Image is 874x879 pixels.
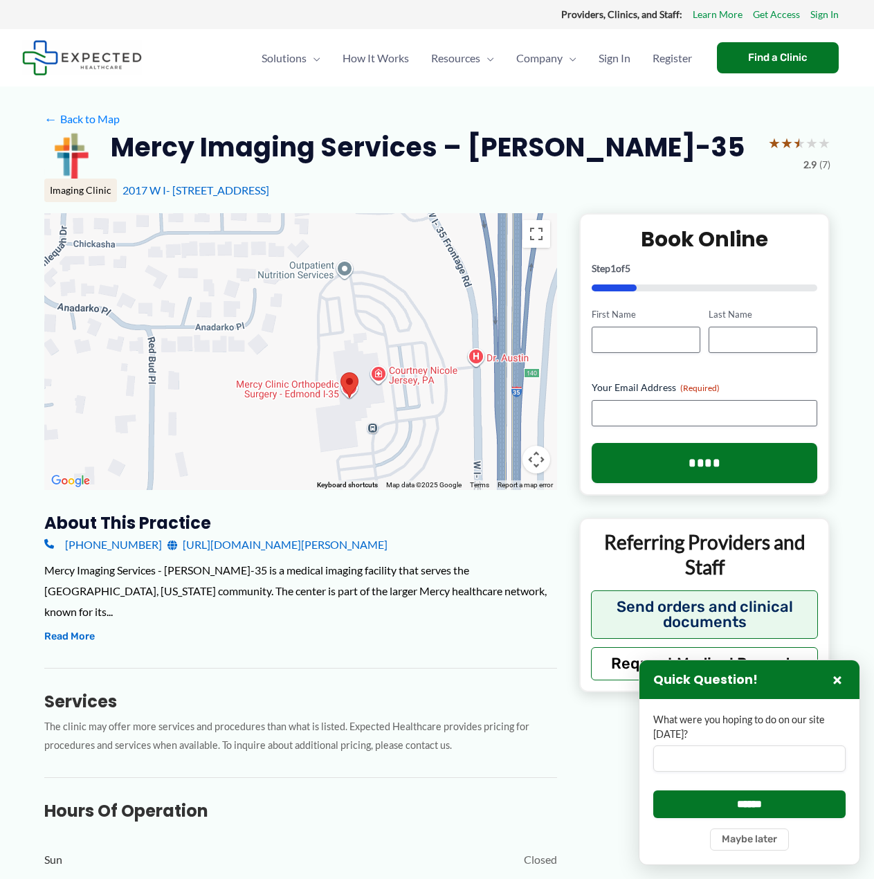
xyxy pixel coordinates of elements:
a: ←Back to Map [44,109,120,129]
span: ★ [781,130,793,156]
a: Find a Clinic [717,42,839,73]
a: CompanyMenu Toggle [505,34,588,82]
span: (Required) [680,383,720,393]
button: Read More [44,628,95,645]
h2: Mercy Imaging Services – [PERSON_NAME]-35 [111,130,745,164]
a: Terms (opens in new tab) [470,481,489,489]
img: Google [48,472,93,490]
a: Sign In [810,6,839,24]
span: Resources [431,34,480,82]
span: Menu Toggle [563,34,576,82]
a: SolutionsMenu Toggle [251,34,331,82]
nav: Primary Site Navigation [251,34,703,82]
span: ← [44,112,57,125]
span: ★ [793,130,805,156]
button: Close [829,671,846,688]
a: ResourcesMenu Toggle [420,34,505,82]
h3: Services [44,691,557,712]
p: Step of [592,264,818,273]
h2: Book Online [592,226,818,253]
button: Send orders and clinical documents [591,590,819,639]
span: (7) [819,156,830,174]
strong: Providers, Clinics, and Staff: [561,8,682,20]
a: Open this area in Google Maps (opens a new window) [48,472,93,490]
span: Menu Toggle [480,34,494,82]
span: 5 [625,262,630,274]
a: Report a map error [498,481,553,489]
span: Sign In [599,34,630,82]
span: How It Works [343,34,409,82]
button: Maybe later [710,828,789,851]
a: Learn More [693,6,743,24]
label: Your Email Address [592,381,818,395]
button: Request Medical Records [591,647,819,680]
h3: About this practice [44,512,557,534]
div: Mercy Imaging Services - [PERSON_NAME]-35 is a medical imaging facility that serves the [GEOGRAPH... [44,560,557,622]
a: Sign In [588,34,641,82]
span: 1 [610,262,616,274]
div: Imaging Clinic [44,179,117,202]
button: Keyboard shortcuts [317,480,378,490]
span: ★ [768,130,781,156]
span: Register [653,34,692,82]
span: Solutions [262,34,307,82]
span: ★ [805,130,818,156]
span: Closed [524,849,557,870]
span: 2.9 [803,156,817,174]
p: The clinic may offer more services and procedures than what is listed. Expected Healthcare provid... [44,718,557,755]
img: Expected Healthcare Logo - side, dark font, small [22,40,142,75]
a: [URL][DOMAIN_NAME][PERSON_NAME] [167,534,388,555]
span: Sun [44,849,62,870]
a: Register [641,34,703,82]
h3: Hours of Operation [44,800,557,822]
p: Referring Providers and Staff [591,529,819,580]
span: Map data ©2025 Google [386,481,462,489]
span: Menu Toggle [307,34,320,82]
a: [PHONE_NUMBER] [44,534,162,555]
a: Get Access [753,6,800,24]
h3: Quick Question! [653,672,758,688]
button: Toggle fullscreen view [522,220,550,248]
label: What were you hoping to do on our site [DATE]? [653,713,846,741]
span: ★ [818,130,830,156]
span: Company [516,34,563,82]
a: How It Works [331,34,420,82]
label: Last Name [709,308,817,321]
button: Map camera controls [522,446,550,473]
a: 2017 W I- [STREET_ADDRESS] [122,183,269,197]
label: First Name [592,308,700,321]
